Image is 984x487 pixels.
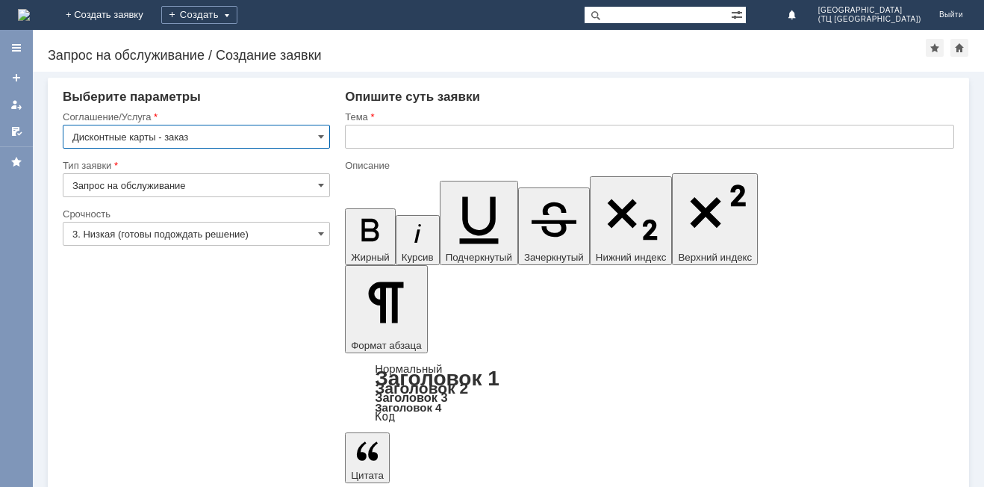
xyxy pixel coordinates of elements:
button: Курсив [396,215,440,265]
span: (ТЦ [GEOGRAPHIC_DATA]) [818,15,921,24]
div: Тип заявки [63,161,327,170]
span: Расширенный поиск [731,7,746,21]
div: Срочность [63,209,327,219]
a: Нормальный [375,362,442,375]
button: Жирный [345,208,396,265]
a: Заголовок 2 [375,379,468,397]
div: Тема [345,112,951,122]
div: Формат абзаца [345,364,954,422]
span: Выберите параметры [63,90,201,104]
div: Добавить в избранное [926,39,944,57]
img: logo [18,9,30,21]
a: Заголовок 1 [375,367,499,390]
a: Мои заявки [4,93,28,117]
button: Цитата [345,432,390,483]
div: Запрос на обслуживание / Создание заявки [48,48,926,63]
a: Мои согласования [4,120,28,143]
span: Верхний индекс [678,252,752,263]
a: Код [375,410,395,424]
div: Соглашение/Услуга [63,112,327,122]
button: Зачеркнутый [518,187,590,265]
a: Заголовок 3 [375,391,447,404]
button: Подчеркнутый [440,181,518,265]
button: Формат абзаца [345,265,427,353]
span: Зачеркнутый [524,252,584,263]
a: Заголовок 4 [375,401,441,414]
span: [GEOGRAPHIC_DATA] [818,6,921,15]
button: Верхний индекс [672,173,758,265]
div: Сделать домашней страницей [950,39,968,57]
span: Курсив [402,252,434,263]
span: Опишите суть заявки [345,90,480,104]
span: Цитата [351,470,384,481]
a: Перейти на домашнюю страницу [18,9,30,21]
span: Формат абзаца [351,340,421,351]
span: Нижний индекс [596,252,667,263]
a: Создать заявку [4,66,28,90]
span: Жирный [351,252,390,263]
button: Нижний индекс [590,176,673,265]
div: Описание [345,161,951,170]
span: Подчеркнутый [446,252,512,263]
div: Создать [161,6,237,24]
